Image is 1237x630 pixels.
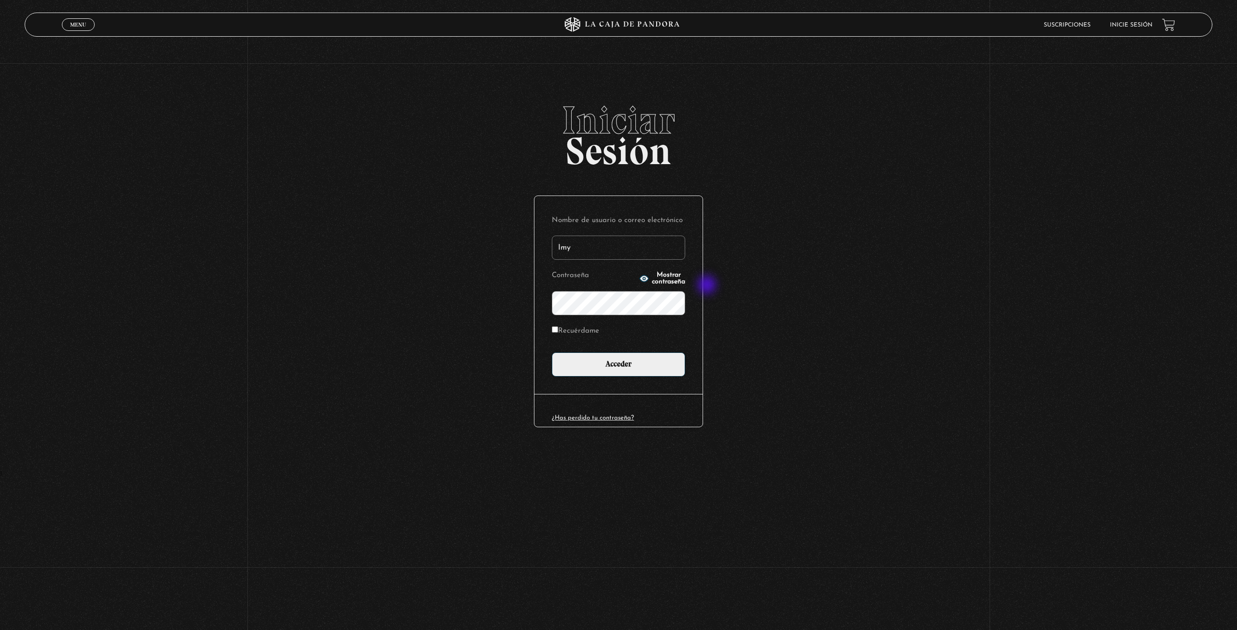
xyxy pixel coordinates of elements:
a: Suscripciones [1044,22,1091,28]
span: Iniciar [25,101,1212,140]
span: Cerrar [67,30,90,37]
button: Mostrar contraseña [639,272,685,285]
input: Recuérdame [552,326,558,333]
span: Mostrar contraseña [652,272,685,285]
label: Nombre de usuario o correo electrónico [552,213,685,228]
label: Contraseña [552,268,636,283]
h2: Sesión [25,101,1212,163]
a: Inicie sesión [1110,22,1152,28]
input: Acceder [552,352,685,377]
a: ¿Has perdido tu contraseña? [552,415,634,421]
a: View your shopping cart [1162,18,1175,31]
span: Menu [70,22,86,28]
label: Recuérdame [552,324,599,339]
